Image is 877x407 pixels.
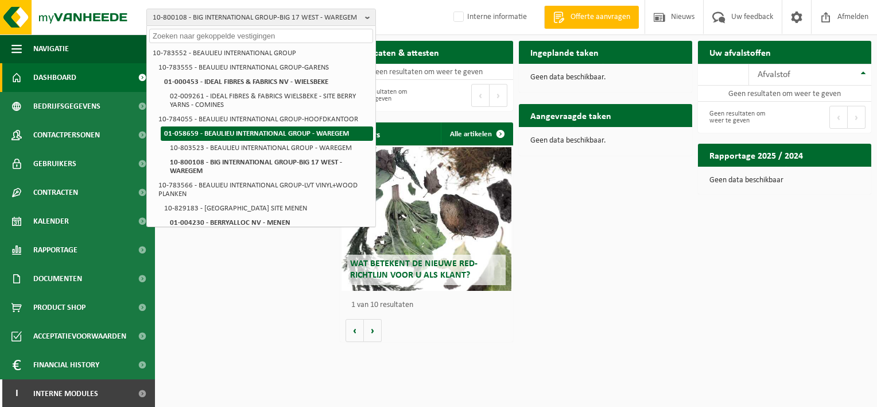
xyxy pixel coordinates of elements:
[530,137,681,145] p: Geen data beschikbaar.
[350,259,478,279] span: Wat betekent de nieuwe RED-richtlijn voor u als klant?
[342,147,511,291] a: Wat betekent de nieuwe RED-richtlijn voor u als klant?
[155,60,373,75] li: 10-783555 - BEAULIEU INTERNATIONAL GROUP-GARENS
[161,201,373,216] li: 10-829183 - [GEOGRAPHIC_DATA] SITE MENEN
[164,78,328,86] strong: 01-000453 - IDEAL FIBRES & FABRICS NV - WIELSBEKE
[848,106,866,129] button: Next
[698,86,871,102] td: Geen resultaten om weer te geven
[33,178,78,207] span: Contracten
[33,121,100,149] span: Contactpersonen
[33,92,100,121] span: Bedrijfsgegevens
[166,155,373,178] li: 10-800108 - BIG INTERNATIONAL GROUP-BIG 17 WEST - WAREGEM
[544,6,639,29] a: Offerte aanvragen
[33,264,82,293] span: Documenten
[786,166,870,189] a: Bekijk rapportage
[351,301,507,309] p: 1 van 10 resultaten
[704,105,779,130] div: Geen resultaten om weer te geven
[471,84,490,107] button: Previous
[519,41,610,63] h2: Ingeplande taken
[33,351,99,379] span: Financial History
[698,144,814,166] h2: Rapportage 2025 / 2024
[170,219,290,226] strong: 01-004230 - BERRYALLOC NV - MENEN
[758,70,790,79] span: Afvalstof
[441,122,512,145] a: Alle artikelen
[568,11,633,23] span: Offerte aanvragen
[698,41,782,63] h2: Uw afvalstoffen
[33,236,77,264] span: Rapportage
[33,207,69,236] span: Kalender
[149,46,373,60] li: 10-783552 - BEAULIEU INTERNATIONAL GROUP
[153,9,360,26] span: 10-800108 - BIG INTERNATIONAL GROUP-BIG 17 WEST - WAREGEM
[149,29,373,43] input: Zoeken naar gekoppelde vestigingen
[166,89,373,112] li: 02-009261 - IDEAL FIBRES & FABRICS WIELSBEKE - SITE BERRY YARNS - COMINES
[829,106,848,129] button: Previous
[155,178,373,201] li: 10-783566 - BEAULIEU INTERNATIONAL GROUP-LVT VINYL+WOOD PLANKEN
[530,74,681,82] p: Geen data beschikbaar.
[346,83,421,108] div: Geen resultaten om weer te geven
[155,112,373,126] li: 10-784055 - BEAULIEU INTERNATIONAL GROUP-HOOFDKANTOOR
[340,64,513,80] td: Geen resultaten om weer te geven
[519,104,623,126] h2: Aangevraagde taken
[346,319,364,342] button: Vorige
[33,293,86,322] span: Product Shop
[490,84,507,107] button: Next
[164,130,349,137] strong: 01-058659 - BEAULIEU INTERNATIONAL GROUP - WAREGEM
[364,319,382,342] button: Volgende
[146,9,376,26] button: 10-800108 - BIG INTERNATIONAL GROUP-BIG 17 WEST - WAREGEM
[33,63,76,92] span: Dashboard
[166,141,373,155] li: 10-803523 - BEAULIEU INTERNATIONAL GROUP - WAREGEM
[33,149,76,178] span: Gebruikers
[33,34,69,63] span: Navigatie
[33,322,126,351] span: Acceptatievoorwaarden
[709,176,860,185] p: Geen data beschikbaar
[451,9,527,26] label: Interne informatie
[340,41,451,63] h2: Certificaten & attesten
